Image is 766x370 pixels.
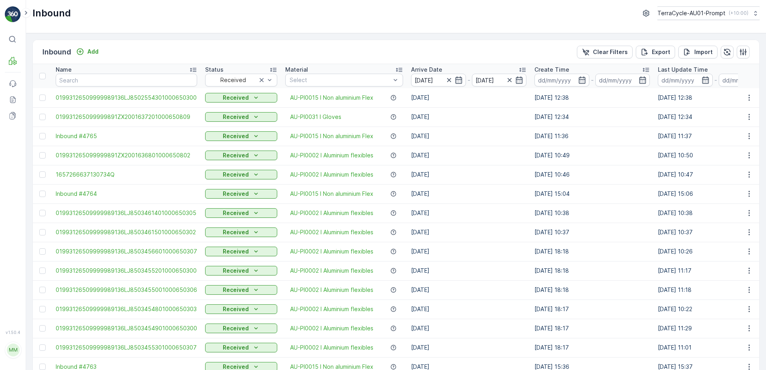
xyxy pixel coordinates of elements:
[411,66,442,74] p: Arrive Date
[205,227,277,237] button: Received
[56,74,197,86] input: Search
[530,146,654,165] td: [DATE] 10:49
[205,285,277,295] button: Received
[39,133,46,139] div: Toggle Row Selected
[223,94,249,102] p: Received
[223,344,249,352] p: Received
[56,267,197,275] span: 01993126509999989136LJ8503455201000650300
[530,280,654,300] td: [DATE] 18:18
[407,319,530,338] td: [DATE]
[290,171,373,179] a: AU-PI0002 I Aluminium flexibles
[205,131,277,141] button: Received
[407,88,530,107] td: [DATE]
[714,75,717,85] p: -
[290,324,373,332] a: AU-PI0002 I Aluminium flexibles
[407,146,530,165] td: [DATE]
[205,324,277,333] button: Received
[56,66,72,74] p: Name
[591,75,594,85] p: -
[290,228,373,236] a: AU-PI0002 I Aluminium flexibles
[290,132,373,140] a: AU-PI0015 I Non aluminium Flex
[205,343,277,352] button: Received
[407,300,530,319] td: [DATE]
[73,47,102,56] button: Add
[42,46,71,58] p: Inbound
[290,209,373,217] a: AU-PI0002 I Aluminium flexibles
[468,75,470,85] p: -
[577,46,633,58] button: Clear Filters
[657,6,760,20] button: TerraCycle-AU01-Prompt(+10:00)
[593,48,628,56] p: Clear Filters
[56,305,197,313] a: 01993126509999989136LJ8503454801000650303
[205,208,277,218] button: Received
[56,344,197,352] a: 01993126509999989136LJ8503455301000650307
[407,107,530,127] td: [DATE]
[56,132,197,140] span: Inbound #4765
[223,171,249,179] p: Received
[56,151,197,159] a: 019931265099999891ZX2001636801000650802
[39,191,46,197] div: Toggle Row Selected
[56,171,197,179] a: 1657266637130734Q
[56,190,197,198] a: Inbound #4764
[636,46,675,58] button: Export
[290,151,373,159] a: AU-PI0002 I Aluminium flexibles
[223,247,249,255] p: Received
[407,223,530,242] td: [DATE]
[407,127,530,146] td: [DATE]
[7,344,20,356] div: MM
[39,95,46,101] div: Toggle Row Selected
[56,247,197,255] a: 01993126509999989136LJ8503456601000650307
[205,151,277,160] button: Received
[530,184,654,203] td: [DATE] 15:04
[39,152,46,159] div: Toggle Row Selected
[205,170,277,179] button: Received
[205,66,224,74] p: Status
[223,267,249,275] p: Received
[56,324,197,332] a: 01993126509999989136LJ8503454901000650300
[407,165,530,184] td: [DATE]
[56,228,197,236] a: 01993126509999989136LJ8503461501000650302
[530,319,654,338] td: [DATE] 18:17
[290,305,373,313] a: AU-PI0002 I Aluminium flexibles
[530,203,654,223] td: [DATE] 10:38
[223,305,249,313] p: Received
[223,228,249,236] p: Received
[290,344,373,352] a: AU-PI0002 I Aluminium flexibles
[678,46,718,58] button: Import
[290,113,341,121] span: AU-PI0031 I Gloves
[39,114,46,120] div: Toggle Row Selected
[5,336,21,364] button: MM
[223,286,249,294] p: Received
[87,48,99,56] p: Add
[407,203,530,223] td: [DATE]
[56,113,197,121] a: 019931265099999891ZX2001637201000650809
[290,286,373,294] span: AU-PI0002 I Aluminium flexibles
[530,127,654,146] td: [DATE] 11:36
[290,94,373,102] a: AU-PI0015 I Non aluminium Flex
[530,242,654,261] td: [DATE] 18:18
[39,364,46,370] div: Toggle Row Selected
[290,190,373,198] span: AU-PI0015 I Non aluminium Flex
[658,74,713,86] input: dd/mm/yyyy
[56,286,197,294] a: 01993126509999989136LJ8503455001000650306
[290,247,373,255] a: AU-PI0002 I Aluminium flexibles
[658,66,708,74] p: Last Update Time
[56,94,197,102] a: 01993126509999989136LJ8502554301000650300
[407,280,530,300] td: [DATE]
[530,300,654,319] td: [DATE] 18:17
[56,209,197,217] a: 01993126509999989136LJ8503461401000650305
[290,267,373,275] a: AU-PI0002 I Aluminium flexibles
[39,306,46,312] div: Toggle Row Selected
[472,74,527,86] input: dd/mm/yyyy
